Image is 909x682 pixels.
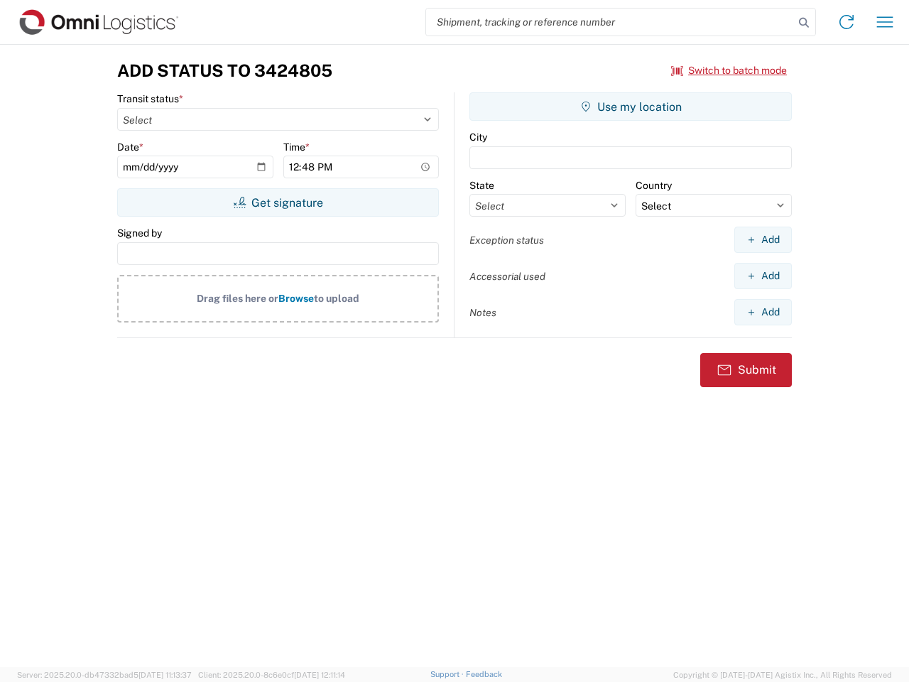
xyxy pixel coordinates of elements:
[197,293,278,304] span: Drag files here or
[469,234,544,247] label: Exception status
[283,141,310,153] label: Time
[117,141,143,153] label: Date
[673,669,892,681] span: Copyright © [DATE]-[DATE] Agistix Inc., All Rights Reserved
[734,227,792,253] button: Add
[469,131,487,144] label: City
[17,671,192,679] span: Server: 2025.20.0-db47332bad5
[671,59,787,82] button: Switch to batch mode
[138,671,192,679] span: [DATE] 11:13:37
[117,227,162,239] label: Signed by
[466,670,502,678] a: Feedback
[636,179,672,192] label: Country
[117,60,332,81] h3: Add Status to 3424805
[117,92,183,105] label: Transit status
[469,306,496,319] label: Notes
[700,353,792,387] button: Submit
[734,299,792,325] button: Add
[278,293,314,304] span: Browse
[314,293,359,304] span: to upload
[430,670,466,678] a: Support
[117,188,439,217] button: Get signature
[734,263,792,289] button: Add
[294,671,345,679] span: [DATE] 12:11:14
[469,179,494,192] label: State
[469,270,545,283] label: Accessorial used
[426,9,794,36] input: Shipment, tracking or reference number
[198,671,345,679] span: Client: 2025.20.0-8c6e0cf
[469,92,792,121] button: Use my location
